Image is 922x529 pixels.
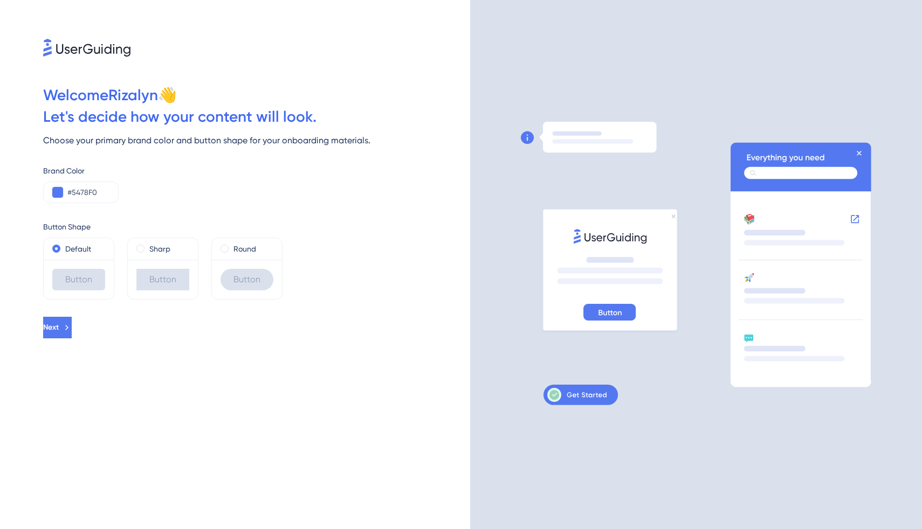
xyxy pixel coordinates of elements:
[221,269,273,290] div: Button
[43,164,470,177] div: Brand Color
[43,321,59,334] span: Next
[43,220,470,233] div: Button Shape
[233,242,256,255] label: Round
[43,106,470,128] div: Let ' s decide how your content will look.
[65,242,91,255] label: Default
[43,317,72,338] button: Next
[43,85,470,106] div: Welcome Rizalyn 👋
[52,269,105,290] div: Button
[136,269,189,290] div: Button
[149,242,170,255] label: Sharp
[43,134,470,147] div: Choose your primary brand color and button shape for your onboarding materials.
